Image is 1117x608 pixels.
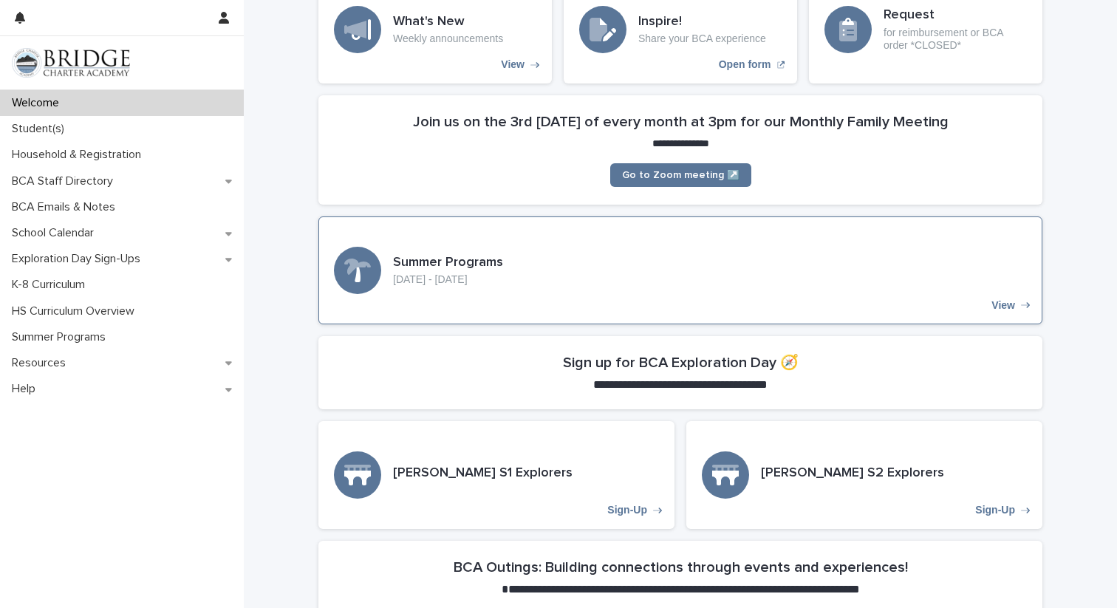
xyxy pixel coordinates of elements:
p: HS Curriculum Overview [6,304,146,318]
a: View [318,216,1042,324]
p: K-8 Curriculum [6,278,97,292]
p: Share your BCA experience [638,33,766,45]
p: for reimbursement or BCA order *CLOSED* [884,27,1027,52]
p: Household & Registration [6,148,153,162]
p: [DATE] - [DATE] [393,273,503,286]
p: Weekly announcements [393,33,503,45]
a: Sign-Up [318,421,674,529]
p: School Calendar [6,226,106,240]
h3: [PERSON_NAME] S2 Explorers [761,465,944,482]
h2: Sign up for BCA Exploration Day 🧭 [563,354,799,372]
h3: Inspire! [638,14,766,30]
p: Exploration Day Sign-Ups [6,252,152,266]
h2: BCA Outings: Building connections through events and experiences! [454,559,908,576]
p: Help [6,382,47,396]
p: View [501,58,525,71]
h2: Join us on the 3rd [DATE] of every month at 3pm for our Monthly Family Meeting [413,113,949,131]
h3: Summer Programs [393,255,503,271]
h3: [PERSON_NAME] S1 Explorers [393,465,573,482]
h3: Request [884,7,1027,24]
p: Sign-Up [607,504,647,516]
p: Sign-Up [975,504,1015,516]
a: Go to Zoom meeting ↗️ [610,163,751,187]
img: V1C1m3IdTEidaUdm9Hs0 [12,48,130,78]
p: Open form [719,58,771,71]
a: Sign-Up [686,421,1042,529]
p: Summer Programs [6,330,117,344]
p: Resources [6,356,78,370]
p: BCA Emails & Notes [6,200,127,214]
p: View [991,299,1015,312]
span: Go to Zoom meeting ↗️ [622,170,739,180]
p: Welcome [6,96,71,110]
h3: What's New [393,14,503,30]
p: BCA Staff Directory [6,174,125,188]
p: Student(s) [6,122,76,136]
